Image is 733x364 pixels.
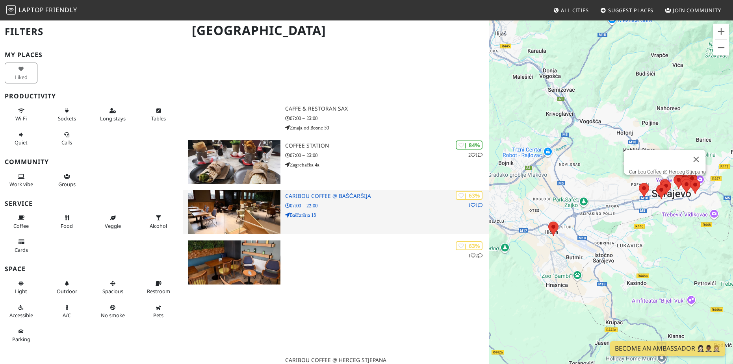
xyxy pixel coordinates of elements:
[50,211,83,232] button: Food
[5,277,37,298] button: Light
[15,139,28,146] span: Quiet
[5,211,37,232] button: Coffee
[63,312,71,319] span: Air conditioned
[50,301,83,322] button: A/C
[285,105,489,112] h3: Caffe & Restoran SAX
[188,140,280,184] img: Coffee Station
[456,140,482,150] div: | 84%
[142,301,175,322] button: Pets
[456,241,482,250] div: | 63%
[183,140,488,184] a: Coffee Station | 84% 21 Coffee Station 07:00 – 23:00 Zagrebačka 4a
[285,161,489,168] p: Zagrebačka 4a
[456,191,482,200] div: | 63%
[50,104,83,125] button: Sockets
[57,288,77,295] span: Outdoor area
[608,7,654,14] span: Suggest Places
[100,115,126,122] span: Long stays
[150,222,167,229] span: Alcohol
[5,92,178,100] h3: Productivity
[58,181,76,188] span: Group tables
[142,104,175,125] button: Tables
[142,277,175,298] button: Restroom
[9,312,33,319] span: Accessible
[561,7,589,14] span: All Cities
[15,246,28,253] span: Credit cards
[50,128,83,149] button: Calls
[102,288,123,295] span: Spacious
[50,277,83,298] button: Outdoor
[5,158,178,166] h3: Community
[61,222,73,229] span: Food
[285,115,489,122] p: 07:00 – 23:00
[285,211,489,219] p: Baščaršija 18
[13,222,29,229] span: Coffee
[12,336,30,343] span: Parking
[186,20,487,41] h1: [GEOGRAPHIC_DATA]
[662,3,724,17] a: Join Community
[153,312,163,319] span: Pet friendly
[5,20,178,44] h2: Filters
[5,51,178,59] h3: My Places
[285,124,489,131] p: Zmaja od Bosne 50
[5,301,37,322] button: Accessible
[45,6,77,14] span: Friendly
[61,139,72,146] span: Video/audio calls
[5,200,178,207] h3: Service
[50,170,83,191] button: Groups
[96,104,129,125] button: Long stays
[19,6,44,14] span: Laptop
[96,211,129,232] button: Veggie
[673,7,721,14] span: Join Community
[285,142,489,149] h3: Coffee Station
[142,211,175,232] button: Alcohol
[468,201,482,209] p: 1 1
[5,235,37,256] button: Cards
[9,181,33,188] span: People working
[58,115,76,122] span: Power sockets
[183,190,488,234] a: Caribou Coffee @ Baščaršija | 63% 11 Caribou Coffee @ Baščaršija 07:00 – 22:00 Baščaršija 18
[6,5,16,15] img: LaptopFriendly
[713,24,729,39] button: Zoom in
[5,265,178,273] h3: Space
[285,152,489,159] p: 07:00 – 23:00
[105,222,121,229] span: Veggie
[5,170,37,191] button: Work vibe
[96,277,129,298] button: Spacious
[5,104,37,125] button: Wi-Fi
[597,3,657,17] a: Suggest Places
[96,301,129,322] button: No smoke
[151,115,166,122] span: Work-friendly tables
[713,40,729,55] button: Zoom out
[15,115,27,122] span: Stable Wi-Fi
[5,128,37,149] button: Quiet
[468,252,482,259] p: 1 2
[6,4,77,17] a: LaptopFriendly LaptopFriendly
[101,312,125,319] span: Smoke free
[5,325,37,346] button: Parking
[285,357,489,364] h3: Caribou Coffee @ Herceg Stjepana
[629,169,705,175] a: Caribou Coffee @ Herceg Stjepana
[285,202,489,209] p: 07:00 – 22:00
[550,3,592,17] a: All Cities
[188,240,280,285] img: Caribou Coffee @ Herceg Stjepana
[687,150,705,169] button: Close
[468,151,482,159] p: 2 1
[15,288,27,295] span: Natural light
[147,288,170,295] span: Restroom
[285,193,489,200] h3: Caribou Coffee @ Baščaršija
[188,190,280,234] img: Caribou Coffee @ Baščaršija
